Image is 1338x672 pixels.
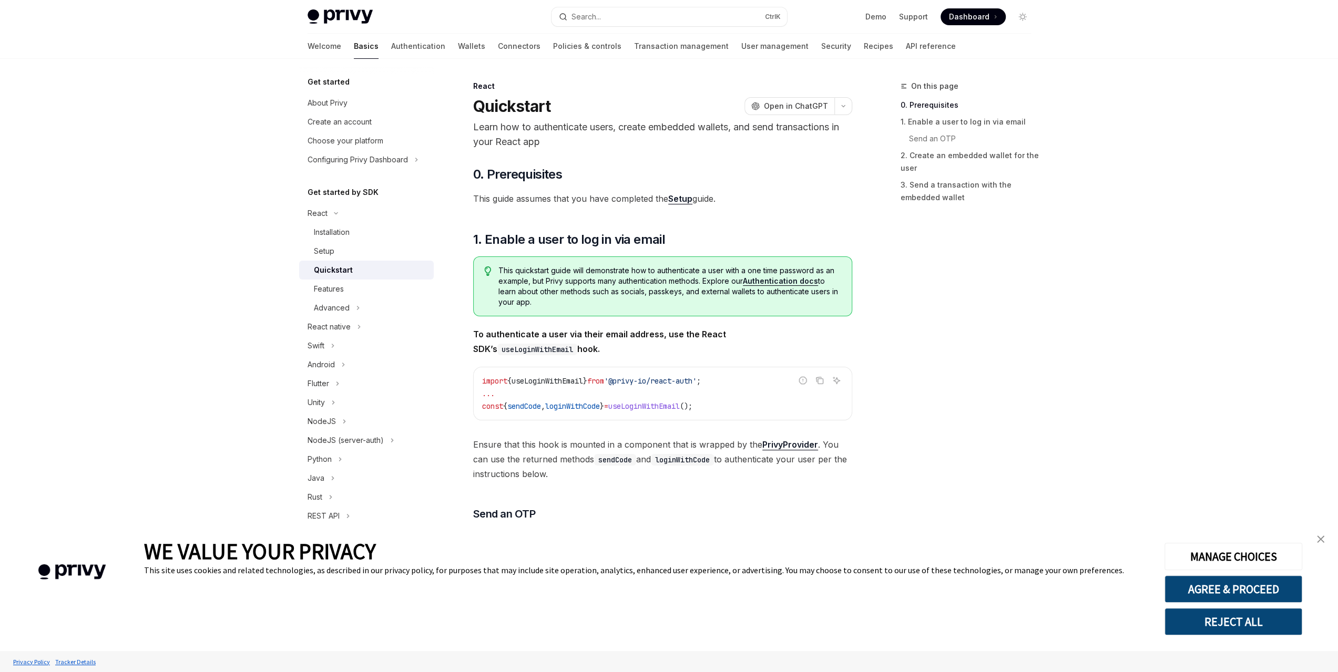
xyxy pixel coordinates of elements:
[571,11,601,23] div: Search...
[473,191,852,206] span: This guide assumes that you have completed the guide.
[473,120,852,149] p: Learn how to authenticate users, create embedded wallets, and send transactions in your React app
[144,537,376,565] span: WE VALUE YOUR PRIVACY
[308,491,322,503] div: Rust
[391,34,445,59] a: Authentication
[299,450,434,469] button: Toggle Python section
[507,401,541,411] span: sendCode
[901,97,1039,113] a: 0. Prerequisites
[308,135,383,147] div: Choose your platform
[299,112,434,131] a: Create an account
[308,116,372,128] div: Create an account
[299,488,434,506] button: Toggle Rust section
[553,34,621,59] a: Policies & controls
[941,8,1006,25] a: Dashboard
[949,12,989,22] span: Dashboard
[299,298,434,317] button: Toggle Advanced section
[830,374,843,387] button: Ask AI
[764,101,828,111] span: Open in ChatGPT
[604,401,608,411] span: =
[473,506,536,521] span: Send an OTP
[308,434,384,447] div: NodeJS (server-auth)
[1014,8,1031,25] button: Toggle dark mode
[314,264,353,276] div: Quickstart
[551,7,787,26] button: Open search
[308,472,324,484] div: Java
[594,454,636,466] code: sendCode
[308,377,329,390] div: Flutter
[901,177,1039,206] a: 3. Send a transaction with the embedded wallet
[901,147,1039,177] a: 2. Create an embedded wallet for the user
[308,321,351,333] div: React native
[899,12,928,22] a: Support
[299,374,434,393] button: Toggle Flutter section
[482,389,495,398] span: ...
[498,265,841,307] span: This quickstart guide will demonstrate how to authenticate a user with a one time password as an ...
[299,261,434,280] a: Quickstart
[651,454,714,466] code: loginWithCode
[314,283,344,295] div: Features
[668,193,692,204] a: Setup
[604,376,697,386] span: '@privy-io/react-auth'
[458,34,485,59] a: Wallets
[813,374,826,387] button: Copy the contents from the code block
[299,393,434,412] button: Toggle Unity section
[743,276,818,286] a: Authentication docs
[299,94,434,112] a: About Privy
[865,12,886,22] a: Demo
[299,204,434,223] button: Toggle React section
[697,376,701,386] span: ;
[906,34,956,59] a: API reference
[314,302,350,314] div: Advanced
[507,376,512,386] span: {
[796,374,810,387] button: Report incorrect code
[473,329,726,354] strong: To authenticate a user via their email address, use the React SDK’s hook.
[308,34,341,59] a: Welcome
[299,242,434,261] a: Setup
[634,34,729,59] a: Transaction management
[299,336,434,355] button: Toggle Swift section
[680,401,692,411] span: ();
[821,34,851,59] a: Security
[299,355,434,374] button: Toggle Android section
[484,266,492,276] svg: Tip
[864,34,893,59] a: Recipes
[314,245,334,257] div: Setup
[299,431,434,450] button: Toggle NodeJS (server-auth) section
[482,376,507,386] span: import
[299,469,434,488] button: Toggle Java section
[308,207,328,220] div: React
[545,401,600,411] span: loginWithCode
[600,401,604,411] span: }
[497,344,577,355] code: useLoginWithEmail
[473,437,852,481] span: Ensure that this hook is mounted in a component that is wrapped by the . You can use the returned...
[299,317,434,336] button: Toggle React native section
[741,34,809,59] a: User management
[541,401,545,411] span: ,
[308,97,348,109] div: About Privy
[16,549,128,595] img: company logo
[473,166,562,183] span: 0. Prerequisites
[583,376,587,386] span: }
[308,358,335,371] div: Android
[299,223,434,242] a: Installation
[762,439,818,450] a: PrivyProvider
[1317,535,1324,543] img: close banner
[473,231,665,248] span: 1. Enable a user to log in via email
[744,97,834,115] button: Open in ChatGPT
[308,186,379,199] h5: Get started by SDK
[512,376,583,386] span: useLoginWithEmail
[498,34,540,59] a: Connectors
[1165,575,1302,603] button: AGREE & PROCEED
[1165,543,1302,570] button: MANAGE CHOICES
[901,113,1039,130] a: 1. Enable a user to log in via email
[765,13,781,21] span: Ctrl K
[308,396,325,409] div: Unity
[308,9,373,24] img: light logo
[314,226,350,239] div: Installation
[299,131,434,150] a: Choose your platform
[1310,529,1331,550] a: close banner
[911,80,958,92] span: On this page
[11,653,53,671] a: Privacy Policy
[308,415,336,428] div: NodeJS
[144,565,1149,575] div: This site uses cookies and related technologies, as described in our privacy policy, for purposes...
